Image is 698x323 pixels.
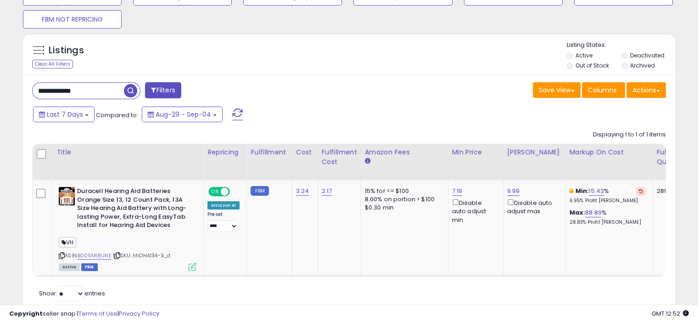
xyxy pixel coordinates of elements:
[322,147,357,167] div: Fulfillment Cost
[119,309,159,318] a: Privacy Policy
[507,147,562,157] div: [PERSON_NAME]
[570,187,646,204] div: %
[570,219,646,226] p: 28.83% Profit [PERSON_NAME]
[365,204,441,212] div: $0.30 min
[657,147,688,167] div: Fulfillable Quantity
[452,187,463,196] a: 7.19
[47,110,83,119] span: Last 7 Days
[565,144,653,180] th: The percentage added to the cost of goods (COGS) that forms the calculator for Min & Max prices.
[207,211,240,232] div: Preset:
[570,209,646,226] div: %
[23,10,122,28] button: FBM NOT REPRICING
[657,187,685,195] div: 289
[507,187,520,196] a: 9.99
[582,82,625,98] button: Columns
[96,111,138,119] span: Compared to:
[365,147,444,157] div: Amazon Fees
[33,107,95,122] button: Last 7 Days
[56,147,200,157] div: Title
[78,252,112,260] a: B005MI8UNE
[585,208,602,217] a: 88.89
[207,201,240,210] div: Amazon AI
[209,188,221,196] span: ON
[365,157,370,165] small: Amazon Fees.
[322,187,332,196] a: 2.17
[533,82,581,98] button: Save View
[59,263,80,271] span: All listings currently available for purchase on Amazon
[81,263,98,271] span: FBM
[251,147,288,157] div: Fulfillment
[251,186,268,196] small: FBM
[452,198,496,224] div: Disable auto adjust min
[59,237,76,248] span: VH
[365,187,441,195] div: 15% for <= $100
[59,187,196,270] div: ASIN:
[570,208,586,217] b: Max:
[589,187,604,196] a: 15.43
[77,187,189,232] b: Duracell Hearing Aid Batteries Orange Size 13, 12 Count Pack, 13A Size Hearing Aid Battery with L...
[39,289,105,298] span: Show: entries
[32,60,73,68] div: Clear All Filters
[296,187,309,196] a: 3.24
[570,147,649,157] div: Markup on Cost
[113,252,170,259] span: | SKU: hhDHA134-3_d
[296,147,314,157] div: Cost
[229,188,243,196] span: OFF
[575,187,589,195] b: Min:
[9,309,43,318] strong: Copyright
[78,309,117,318] a: Terms of Use
[630,51,664,59] label: Deactivated
[567,41,675,50] p: Listing States:
[593,130,666,139] div: Displaying 1 to 1 of 1 items
[9,310,159,318] div: seller snap | |
[630,62,654,69] label: Archived
[59,187,75,205] img: 41+cW+q0ivL._SL40_.jpg
[570,198,646,204] p: 6.95% Profit [PERSON_NAME]
[49,44,84,57] h5: Listings
[365,195,441,204] div: 8.00% on portion > $100
[575,62,609,69] label: Out of Stock
[145,82,181,98] button: Filters
[626,82,666,98] button: Actions
[507,198,558,215] div: Disable auto adjust max
[207,147,243,157] div: Repricing
[588,85,617,95] span: Columns
[452,147,499,157] div: Min Price
[156,110,211,119] span: Aug-29 - Sep-04
[652,309,689,318] span: 2025-09-12 12:52 GMT
[142,107,223,122] button: Aug-29 - Sep-04
[575,51,592,59] label: Active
